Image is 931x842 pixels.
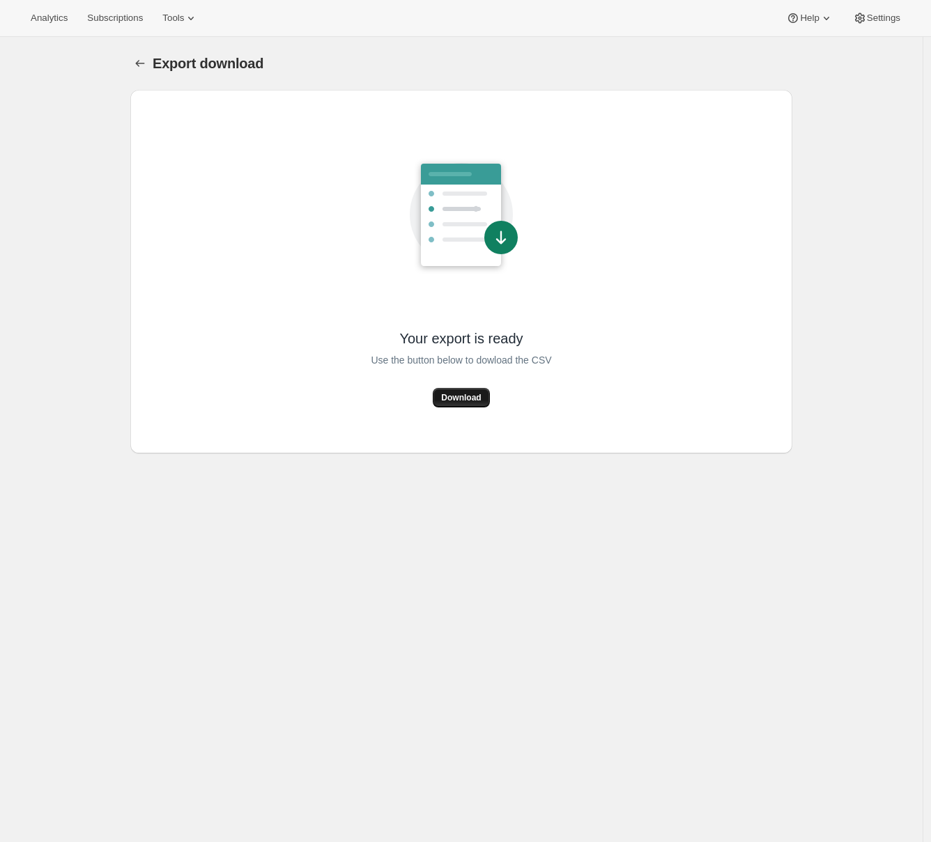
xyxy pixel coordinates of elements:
button: Analytics [22,8,76,28]
button: Export download [130,54,150,73]
span: Help [800,13,819,24]
span: Settings [867,13,900,24]
span: Subscriptions [87,13,143,24]
span: Use the button below to dowload the CSV [371,352,551,368]
button: Download [433,388,489,407]
span: Tools [162,13,184,24]
span: Your export is ready [399,329,523,348]
span: Export download [153,56,263,71]
button: Help [778,8,841,28]
button: Settings [845,8,909,28]
span: Download [441,392,481,403]
button: Tools [154,8,206,28]
span: Analytics [31,13,68,24]
button: Subscriptions [79,8,151,28]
